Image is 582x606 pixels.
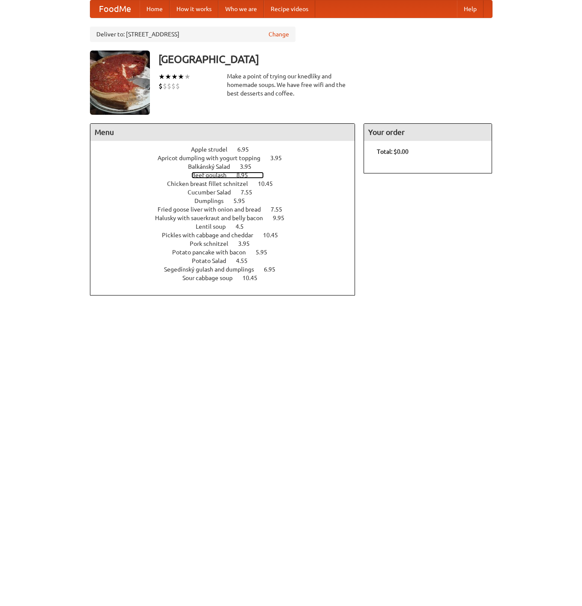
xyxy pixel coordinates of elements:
li: ★ [171,72,178,81]
a: Potato Salad 4.55 [192,257,263,264]
li: ★ [184,72,191,81]
span: 4.5 [236,223,252,230]
a: Fried goose liver with onion and bread 7.55 [158,206,298,213]
li: ★ [158,72,165,81]
a: Potato pancake with bacon 5.95 [172,249,283,256]
span: Apple strudel [191,146,236,153]
span: Potato Salad [192,257,235,264]
a: Apricot dumpling with yogurt topping 3.95 [158,155,298,161]
li: $ [171,81,176,91]
span: Sour cabbage soup [182,275,241,281]
a: Lentil soup 4.5 [196,223,260,230]
a: FoodMe [90,0,140,18]
span: Beef goulash [191,172,235,179]
a: Chicken breast fillet schnitzel 10.45 [167,180,289,187]
span: Chicken breast fillet schnitzel [167,180,257,187]
span: Dumplings [194,197,232,204]
div: Make a point of trying our knedlíky and homemade soups. We have free wifi and the best desserts a... [227,72,355,98]
li: $ [176,81,180,91]
a: Pork schnitzel 3.95 [190,240,266,247]
span: Fried goose liver with onion and bread [158,206,269,213]
span: 5.95 [256,249,276,256]
li: $ [163,81,167,91]
a: Recipe videos [264,0,315,18]
span: Lentil soup [196,223,234,230]
span: 10.45 [263,232,287,239]
a: How it works [170,0,218,18]
a: Who we are [218,0,264,18]
span: 7.55 [241,189,261,196]
span: Pickles with cabbage and cheddar [162,232,262,239]
a: Help [457,0,484,18]
span: 6.95 [264,266,284,273]
span: Halusky with sauerkraut and belly bacon [155,215,272,221]
span: 10.45 [258,180,281,187]
li: $ [167,81,171,91]
span: 7.55 [271,206,291,213]
div: Deliver to: [STREET_ADDRESS] [90,27,295,42]
a: Change [269,30,289,39]
span: 8.95 [236,172,257,179]
li: ★ [165,72,171,81]
span: 3.95 [238,240,258,247]
a: Halusky with sauerkraut and belly bacon 9.95 [155,215,300,221]
span: Pork schnitzel [190,240,237,247]
span: Cucumber Salad [188,189,239,196]
span: Segedínský gulash and dumplings [164,266,263,273]
a: Home [140,0,170,18]
b: Total: $0.00 [377,148,409,155]
span: 9.95 [273,215,293,221]
a: Pickles with cabbage and cheddar 10.45 [162,232,294,239]
span: 3.95 [240,163,260,170]
span: 5.95 [233,197,254,204]
a: Dumplings 5.95 [194,197,261,204]
a: Beef goulash 8.95 [191,172,264,179]
span: 3.95 [270,155,290,161]
a: Apple strudel 6.95 [191,146,265,153]
a: Sour cabbage soup 10.45 [182,275,273,281]
span: Balkánský Salad [188,163,239,170]
a: Segedínský gulash and dumplings 6.95 [164,266,291,273]
li: $ [158,81,163,91]
h4: Your order [364,124,492,141]
a: Cucumber Salad 7.55 [188,189,268,196]
span: 6.95 [237,146,257,153]
img: angular.jpg [90,51,150,115]
span: 10.45 [242,275,266,281]
a: Balkánský Salad 3.95 [188,163,267,170]
span: Apricot dumpling with yogurt topping [158,155,269,161]
span: Potato pancake with bacon [172,249,254,256]
h3: [GEOGRAPHIC_DATA] [158,51,492,68]
h4: Menu [90,124,355,141]
span: 4.55 [236,257,256,264]
li: ★ [178,72,184,81]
